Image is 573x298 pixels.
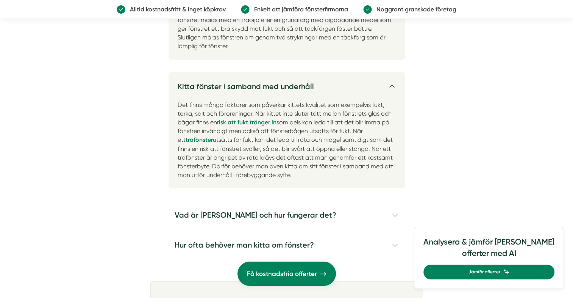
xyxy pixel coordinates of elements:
a: Jämför offerter [423,265,554,279]
h4: Vad är [PERSON_NAME] och hur fungerar det? [169,201,405,230]
a: Få kostnadsfria offerter [237,262,336,286]
h4: Kitta fönster i samband med underhåll [169,72,405,95]
h4: Analysera & jämför [PERSON_NAME] offerter med AI [423,236,554,265]
a: träfönster [186,136,213,143]
p: Det finns många faktorer som påverkar kittets kvalitet som exempelvis fukt, torka, salt och föror... [169,95,405,188]
p: Alltid kostnadsfritt & inget köpkrav [125,5,226,14]
a: risk att fukt tränger in [217,119,276,126]
span: Jämför offerter [468,268,500,276]
span: Få kostnadsfria offerter [247,269,317,279]
p: Noggrant granskade företag [372,5,456,14]
h4: Hur ofta behöver man kitta om fönster? [169,231,405,260]
p: Enkelt att jämföra fönsterfirmorna [250,5,348,14]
